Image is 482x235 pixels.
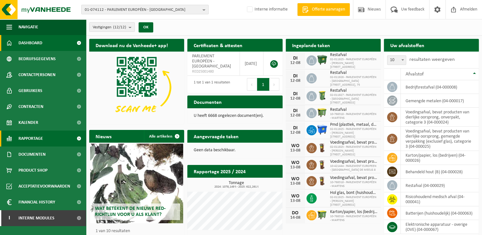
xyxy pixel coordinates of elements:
img: WB-1100-HPE-GN-50 [317,209,327,220]
span: Offerte aanvragen [310,6,347,13]
span: Voedingsafval, bevat producten van dierlijke oorsprong, gemengde verpakking (exc... [330,175,378,181]
img: Download de VHEPlus App [89,52,184,123]
label: resultaten weergeven [409,57,455,62]
span: Gebruikers [18,83,42,99]
div: DI [289,74,302,79]
div: 12-08 [289,113,302,118]
div: 12-08 [289,131,302,135]
span: Wat betekent de nieuwe RED-richtlijn voor u als klant? [95,206,166,217]
p: Geen data beschikbaar. [194,148,276,153]
span: Acceptatievoorwaarden [18,178,70,194]
span: 02-011925 - PARLEMENT EUROPÉEN - [PERSON_NAME] [STREET_ADDRESS] [330,127,378,139]
span: 2024: 1078,149 t - 2025: 622,261 t [191,185,282,189]
span: 02-011925 - PARLEMENT EUROPÉEN - [PERSON_NAME] [STREET_ADDRESS] [330,145,378,157]
span: Financial History [18,194,55,210]
h2: Uw afvalstoffen [384,39,431,51]
div: DI [289,56,302,61]
a: Bekijk rapportage [235,177,282,190]
span: Navigatie [18,19,38,35]
span: Contactpersonen [18,67,55,83]
span: Bedrijfsgegevens [18,51,56,67]
span: PARLEMENT EUROPÉEN - [GEOGRAPHIC_DATA] [192,54,231,69]
div: 13-08 [289,165,302,170]
div: 1 tot 1 van 1 resultaten [191,77,230,91]
td: batterijen (huishoudelijk) (04-000063) [401,206,479,220]
p: 1 van 10 resultaten [96,229,181,233]
td: voedingsafval, bevat producten van dierlijke oorsprong, onverpakt, categorie 3 (04-000024) [401,108,479,127]
div: 13-08 [289,148,302,153]
td: restafval (04-000029) [401,179,479,192]
span: Restafval [330,88,378,93]
span: I [6,210,12,226]
div: DI [289,108,302,113]
img: WB-1100-HPE-BE-01 [317,124,327,135]
span: Contracten [18,99,43,115]
span: 02-011925 - PARLEMENT EUROPÉEN - [PERSON_NAME] [STREET_ADDRESS] [330,196,378,207]
td: risicohoudend medisch afval (04-000041) [401,192,479,206]
td: karton/papier, los (bedrijven) (04-000026) [401,151,479,165]
h2: Rapportage 2025 / 2024 [187,165,252,177]
span: 02-011927 - PARLEMENT EUROPÉEN - [GEOGRAPHIC_DATA][STREET_ADDRESS] [330,93,378,105]
img: WB-1100-HPE-GN-50 [317,107,327,118]
img: WB-1100-HPE-GN-01 [317,54,327,65]
span: Product Shop [18,162,47,178]
span: Voedingsafval, bevat producten van dierlijke oorsprong, gemengde verpakking (exc... [330,140,378,145]
span: Rapportage [18,131,43,146]
button: Previous [247,78,257,91]
button: OK [139,22,153,32]
span: Pmd (plastiek, metaal, drankkartons) (bedrijven) [330,122,378,127]
div: DI [289,91,302,96]
span: Restafval [330,53,378,58]
h2: Aangevraagde taken [187,130,245,142]
span: Restafval [330,107,378,112]
span: 10-768318 - PARLEMENT EUROPÉEN - MARTENS [330,112,378,120]
count: (12/12) [113,25,126,29]
span: 10 [387,56,406,65]
h2: Certificaten & attesten [187,39,249,51]
span: 02-011926 - PARLEMENT EUROPÉEN - [GEOGRAPHIC_DATA][STREET_ADDRESS], 75 [330,75,378,87]
a: Wat betekent de nieuwe RED-richtlijn voor u als klant? [90,144,183,223]
div: 13-08 [289,199,302,203]
div: WO [289,194,302,199]
h2: Documenten [187,96,228,108]
div: WO [289,176,302,182]
span: Dashboard [18,35,42,51]
button: 01-074112 - PARLEMENT EUROPÉEN - [GEOGRAPHIC_DATA] [81,5,209,14]
span: Karton/papier, los (bedrijven) [330,210,378,215]
td: behandeld hout (B) (04-000028) [401,165,479,179]
img: WB-0140-HPE-BN-06 [317,159,327,170]
div: 12-08 [289,61,302,65]
h2: Ingeplande taken [286,39,336,51]
span: Hol glas, bont (huishoudelijk) [330,190,378,196]
div: 12-08 [289,79,302,83]
td: bedrijfsrestafval (04-000008) [401,80,479,94]
img: WB-0140-HPE-BN-06 [317,142,327,153]
td: [DATE] [240,52,264,76]
td: gemengde metalen (04-000017) [401,94,479,108]
span: 10-768318 - PARLEMENT EUROPÉEN - MARTENS [330,215,378,222]
span: Vestigingen [93,23,126,32]
h3: Tonnage [191,181,282,189]
span: Restafval [330,70,378,75]
div: WO [289,143,302,148]
span: 10-768318 - PARLEMENT EUROPÉEN - MARTENS [330,181,378,188]
button: 1 [257,78,270,91]
img: WB-0240-HPE-GN-50 [317,90,327,101]
div: 14-08 [289,216,302,220]
span: RED25001480 [192,69,234,74]
label: Interne informatie [246,5,288,14]
h2: Download nu de Vanheede+ app! [89,39,174,51]
span: 10-421444 - PARLEMENT EUROPEEN - [GEOGRAPHIC_DATA] DE MEEUS 8 [330,164,378,172]
div: 13-08 [289,182,302,186]
td: elektronische apparatuur - overige (OVE) (04-000067) [401,220,479,234]
div: DO [289,210,302,216]
a: Offerte aanvragen [297,3,350,16]
div: WO [289,160,302,165]
span: Afvalstof [406,72,424,77]
button: Next [270,78,279,91]
span: Voedingsafval, bevat producten van dierlijke oorsprong, gemengde verpakking (exc... [330,159,378,164]
span: 01-074112 - PARLEMENT EUROPÉEN - [GEOGRAPHIC_DATA] [85,5,200,15]
a: Alle artikelen [144,130,183,143]
span: 02-011925 - PARLEMENT EUROPÉEN - [PERSON_NAME] [STREET_ADDRESS] [330,58,378,69]
span: Interne modules [18,210,54,226]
